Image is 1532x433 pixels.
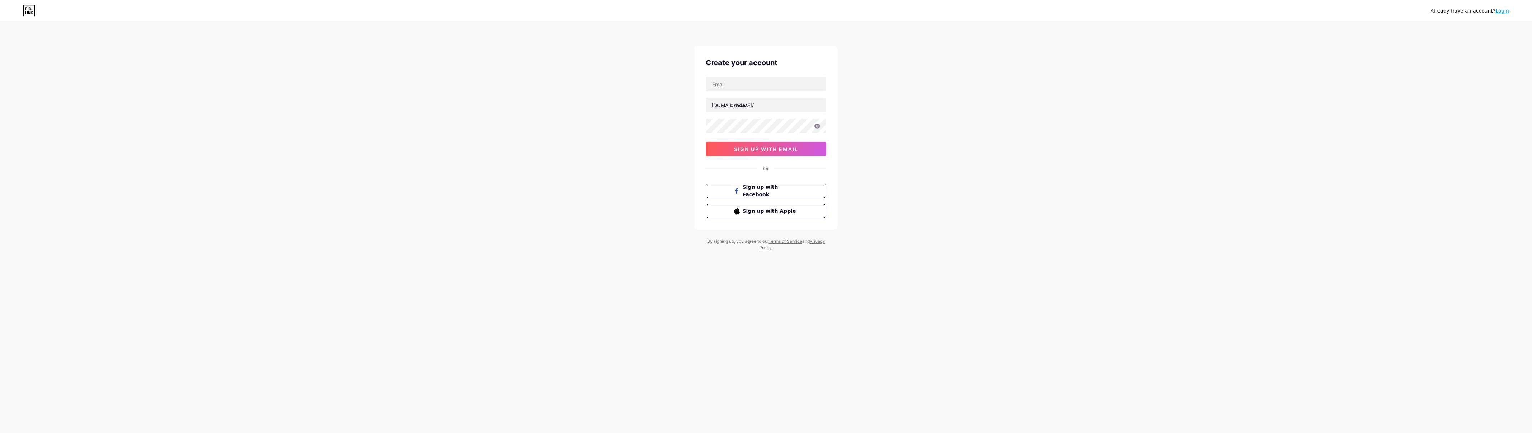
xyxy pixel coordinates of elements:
[743,207,798,215] span: Sign up with Apple
[712,101,754,109] div: [DOMAIN_NAME]/
[706,184,826,198] button: Sign up with Facebook
[706,142,826,156] button: sign up with email
[769,239,802,244] a: Terms of Service
[706,57,826,68] div: Create your account
[706,204,826,218] button: Sign up with Apple
[706,77,826,91] input: Email
[706,98,826,112] input: username
[763,165,769,172] div: Or
[1431,7,1509,15] div: Already have an account?
[1495,8,1509,14] a: Login
[743,183,798,198] span: Sign up with Facebook
[734,146,798,152] span: sign up with email
[705,238,827,251] div: By signing up, you agree to our and .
